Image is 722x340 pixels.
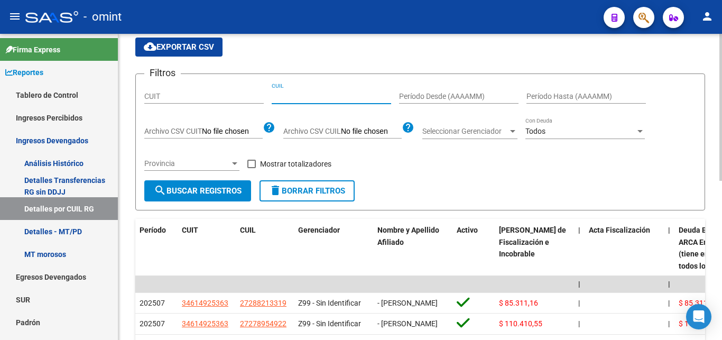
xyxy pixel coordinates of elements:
span: Reportes [5,67,43,78]
mat-icon: menu [8,10,21,23]
mat-icon: help [402,121,414,134]
mat-icon: search [154,184,166,197]
span: 34614925363 [182,299,228,307]
input: Archivo CSV CUIT [202,127,263,136]
mat-icon: cloud_download [144,40,156,53]
button: Buscar Registros [144,180,251,201]
span: | [578,299,580,307]
button: Exportar CSV [135,38,223,57]
span: Acta Fiscalización [589,226,650,234]
span: 27278954922 [240,319,286,328]
span: | [578,319,580,328]
span: Exportar CSV [144,42,214,52]
span: | [668,280,670,288]
span: $ 85.311,16 [679,299,718,307]
mat-icon: help [263,121,275,134]
span: 202507 [140,299,165,307]
datatable-header-cell: Período [135,219,178,278]
span: Nombre y Apellido Afiliado [377,226,439,246]
span: Borrar Filtros [269,186,345,196]
span: 27288213319 [240,299,286,307]
datatable-header-cell: Deuda Bruta Neto de Fiscalización e Incobrable [495,219,574,278]
span: - [PERSON_NAME] [377,299,438,307]
span: Archivo CSV CUIL [283,127,341,135]
span: Z99 - Sin Identificar [298,299,361,307]
span: 34614925363 [182,319,228,328]
span: $ 110.410,55 [499,319,542,328]
span: $ 110.410,55 [679,319,722,328]
span: Período [140,226,166,234]
span: Z99 - Sin Identificar [298,319,361,328]
span: Seleccionar Gerenciador [422,127,508,136]
mat-icon: delete [269,184,282,197]
span: - omint [84,5,122,29]
span: | [578,280,580,288]
span: CUIT [182,226,198,234]
mat-icon: person [701,10,714,23]
span: Activo [457,226,478,234]
span: | [668,319,670,328]
datatable-header-cell: Acta Fiscalización [585,219,664,278]
span: CUIL [240,226,256,234]
span: Todos [525,127,545,135]
datatable-header-cell: | [664,219,674,278]
span: [PERSON_NAME] de Fiscalización e Incobrable [499,226,566,259]
h3: Filtros [144,66,181,80]
span: Archivo CSV CUIT [144,127,202,135]
span: Mostrar totalizadores [260,158,331,170]
datatable-header-cell: Activo [452,219,495,278]
span: Firma Express [5,44,60,56]
div: Open Intercom Messenger [686,304,711,329]
span: $ 85.311,16 [499,299,538,307]
datatable-header-cell: | [574,219,585,278]
span: Provincia [144,159,230,168]
span: | [578,226,580,234]
datatable-header-cell: CUIT [178,219,236,278]
span: 202507 [140,319,165,328]
span: Buscar Registros [154,186,242,196]
input: Archivo CSV CUIL [341,127,402,136]
datatable-header-cell: Gerenciador [294,219,373,278]
span: | [668,299,670,307]
datatable-header-cell: Nombre y Apellido Afiliado [373,219,452,278]
datatable-header-cell: CUIL [236,219,294,278]
span: Gerenciador [298,226,340,234]
span: - [PERSON_NAME] [377,319,438,328]
span: | [668,226,670,234]
button: Borrar Filtros [260,180,355,201]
